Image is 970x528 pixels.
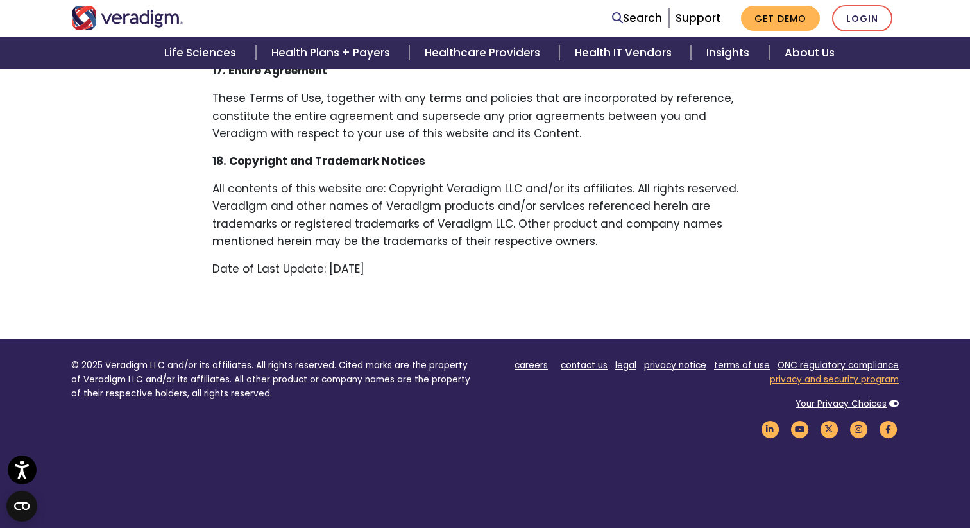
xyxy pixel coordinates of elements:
[724,448,955,513] iframe: Drift Chat Widget
[714,359,770,371] a: terms of use
[788,423,810,436] a: Veradigm YouTube Link
[644,359,706,371] a: privacy notice
[770,373,899,386] a: privacy and security program
[561,359,608,371] a: contact us
[212,153,425,169] strong: 18. Copyright and Trademark Notices
[759,423,781,436] a: Veradigm LinkedIn Link
[6,491,37,522] button: Open CMP widget
[71,6,183,30] img: Veradigm logo
[212,90,758,142] p: These Terms of Use, together with any terms and policies that are incorporated by reference, cons...
[676,10,720,26] a: Support
[832,5,892,31] a: Login
[256,37,409,69] a: Health Plans + Payers
[559,37,691,69] a: Health IT Vendors
[741,6,820,31] a: Get Demo
[877,423,899,436] a: Veradigm Facebook Link
[409,37,559,69] a: Healthcare Providers
[778,359,899,371] a: ONC regulatory compliance
[615,359,636,371] a: legal
[71,359,475,400] p: © 2025 Veradigm LLC and/or its affiliates. All rights reserved. Cited marks are the property of V...
[149,37,255,69] a: Life Sciences
[612,10,662,27] a: Search
[212,260,758,278] p: Date of Last Update: [DATE]
[691,37,769,69] a: Insights
[212,63,327,78] strong: 17. Entire Agreement
[847,423,869,436] a: Veradigm Instagram Link
[515,359,548,371] a: careers
[212,180,758,250] p: All contents of this website are: Copyright Veradigm LLC and/or its affiliates. All rights reserv...
[818,423,840,436] a: Veradigm Twitter Link
[796,398,887,410] a: Your Privacy Choices
[769,37,850,69] a: About Us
